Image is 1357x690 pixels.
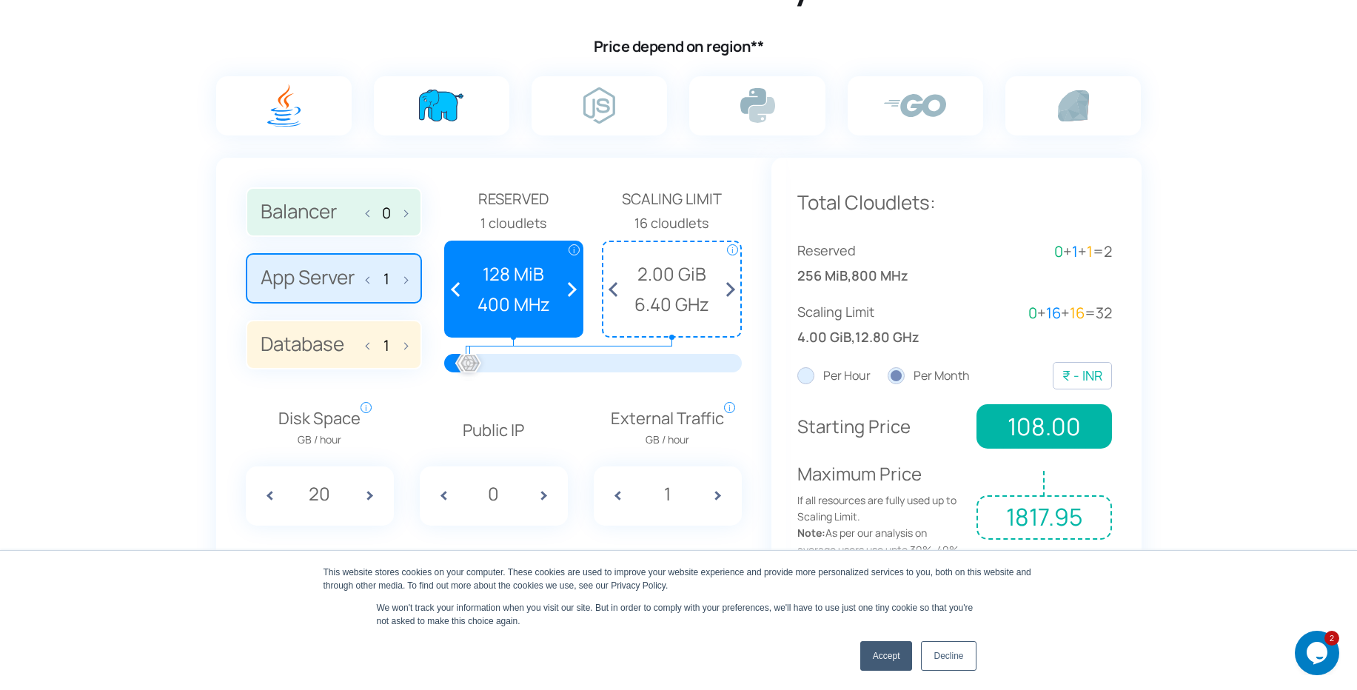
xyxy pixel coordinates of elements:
span: i [727,244,738,255]
span: i [361,402,372,413]
div: This website stores cookies on your computer. These cookies are used to improve your website expe... [324,566,1034,592]
span: i [724,402,735,413]
iframe: chat widget [1295,631,1342,675]
a: Decline [921,641,976,671]
span: i [569,244,580,255]
span: External Traffic [611,406,724,449]
span: Disk Space [278,406,361,449]
p: We won't track your information when you visit our site. But in order to comply with your prefere... [377,601,981,628]
a: Accept [860,641,913,671]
